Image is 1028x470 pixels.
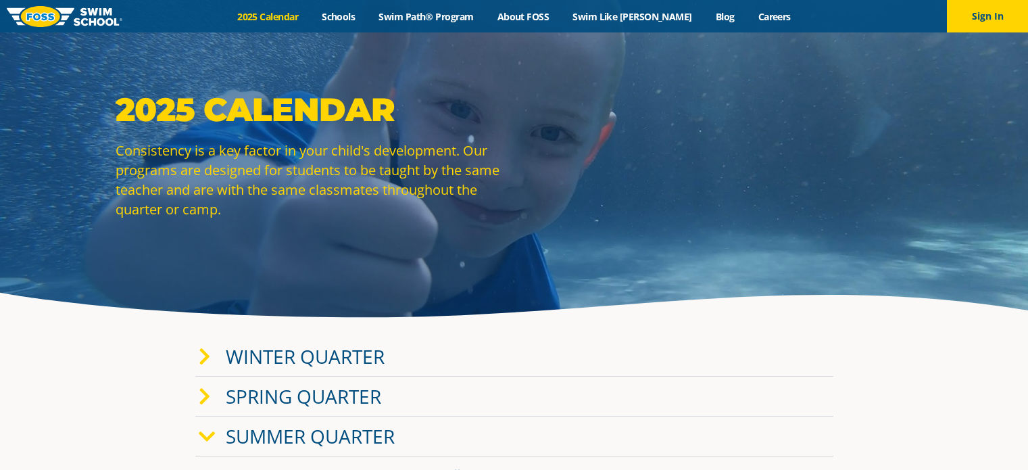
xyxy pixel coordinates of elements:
[226,423,395,449] a: Summer Quarter
[561,10,704,23] a: Swim Like [PERSON_NAME]
[226,10,310,23] a: 2025 Calendar
[226,383,381,409] a: Spring Quarter
[746,10,802,23] a: Careers
[310,10,367,23] a: Schools
[116,90,395,129] strong: 2025 Calendar
[485,10,561,23] a: About FOSS
[7,6,122,27] img: FOSS Swim School Logo
[367,10,485,23] a: Swim Path® Program
[226,344,385,369] a: Winter Quarter
[704,10,746,23] a: Blog
[116,141,508,219] p: Consistency is a key factor in your child's development. Our programs are designed for students t...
